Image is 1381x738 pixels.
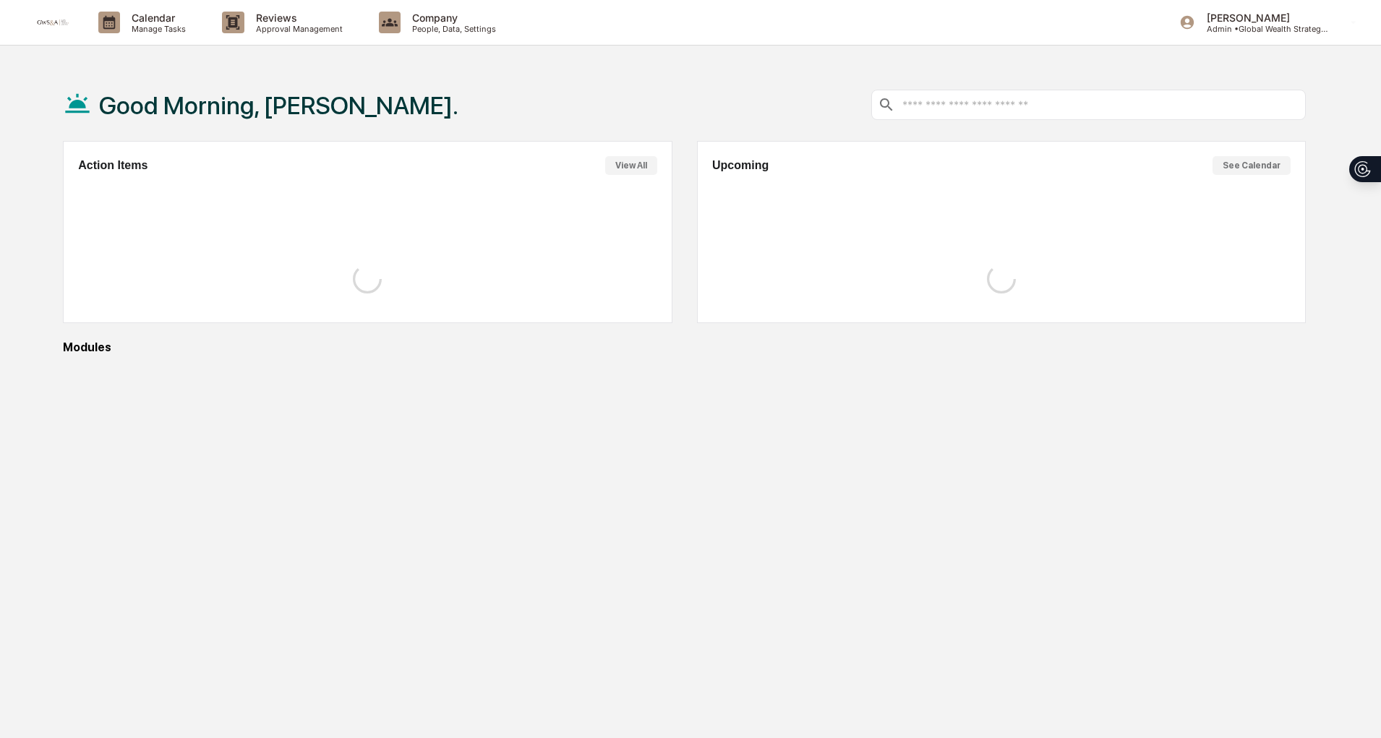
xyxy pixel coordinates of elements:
p: Company [401,12,503,24]
div: Modules [63,340,1306,354]
p: People, Data, Settings [401,24,503,34]
p: [PERSON_NAME] [1195,12,1330,24]
p: Manage Tasks [120,24,193,34]
p: Approval Management [244,24,350,34]
p: Calendar [120,12,193,24]
p: Reviews [244,12,350,24]
button: See Calendar [1213,156,1291,175]
p: Admin • Global Wealth Strategies Associates [1195,24,1330,34]
h2: Upcoming [712,159,769,172]
h2: Action Items [78,159,147,172]
img: logo [35,19,69,26]
button: View All [605,156,657,175]
h1: Good Morning, [PERSON_NAME]. [99,91,458,120]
